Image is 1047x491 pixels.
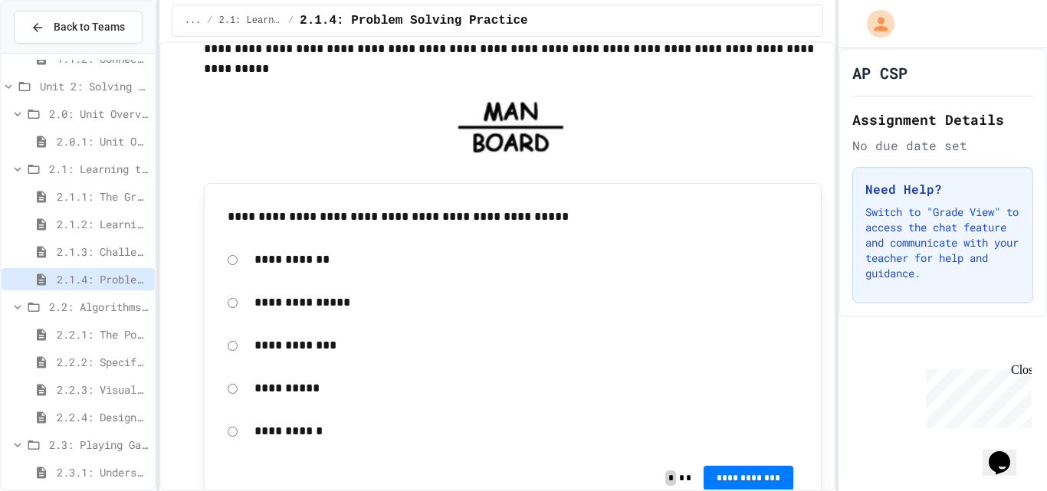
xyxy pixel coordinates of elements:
[207,15,212,27] span: /
[57,188,149,205] span: 2.1.1: The Growth Mindset
[57,326,149,342] span: 2.2.1: The Power of Algorithms
[852,136,1033,155] div: No due date set
[57,464,149,480] span: 2.3.1: Understanding Games with Flowcharts
[6,6,106,97] div: Chat with us now!Close
[57,381,149,398] span: 2.2.3: Visualizing Logic with Flowcharts
[49,161,149,177] span: 2.1: Learning to Solve Hard Problems
[57,244,149,260] span: 2.1.3: Challenge Problem - The Bridge
[57,409,149,425] span: 2.2.4: Designing Flowcharts
[865,180,1020,198] h3: Need Help?
[300,11,528,30] span: 2.1.4: Problem Solving Practice
[54,19,125,35] span: Back to Teams
[852,109,1033,130] h2: Assignment Details
[920,363,1032,428] iframe: chat widget
[185,15,202,27] span: ...
[40,78,149,94] span: Unit 2: Solving Problems in Computer Science
[57,133,149,149] span: 2.0.1: Unit Overview
[852,62,908,83] h1: AP CSP
[49,437,149,453] span: 2.3: Playing Games
[57,216,149,232] span: 2.1.2: Learning to Solve Hard Problems
[49,299,149,315] span: 2.2: Algorithms - from Pseudocode to Flowcharts
[57,354,149,370] span: 2.2.2: Specifying Ideas with Pseudocode
[983,430,1032,476] iframe: chat widget
[851,6,898,41] div: My Account
[288,15,294,27] span: /
[57,271,149,287] span: 2.1.4: Problem Solving Practice
[865,205,1020,281] p: Switch to "Grade View" to access the chat feature and communicate with your teacher for help and ...
[49,106,149,122] span: 2.0: Unit Overview
[14,11,143,44] button: Back to Teams
[219,15,282,27] span: 2.1: Learning to Solve Hard Problems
